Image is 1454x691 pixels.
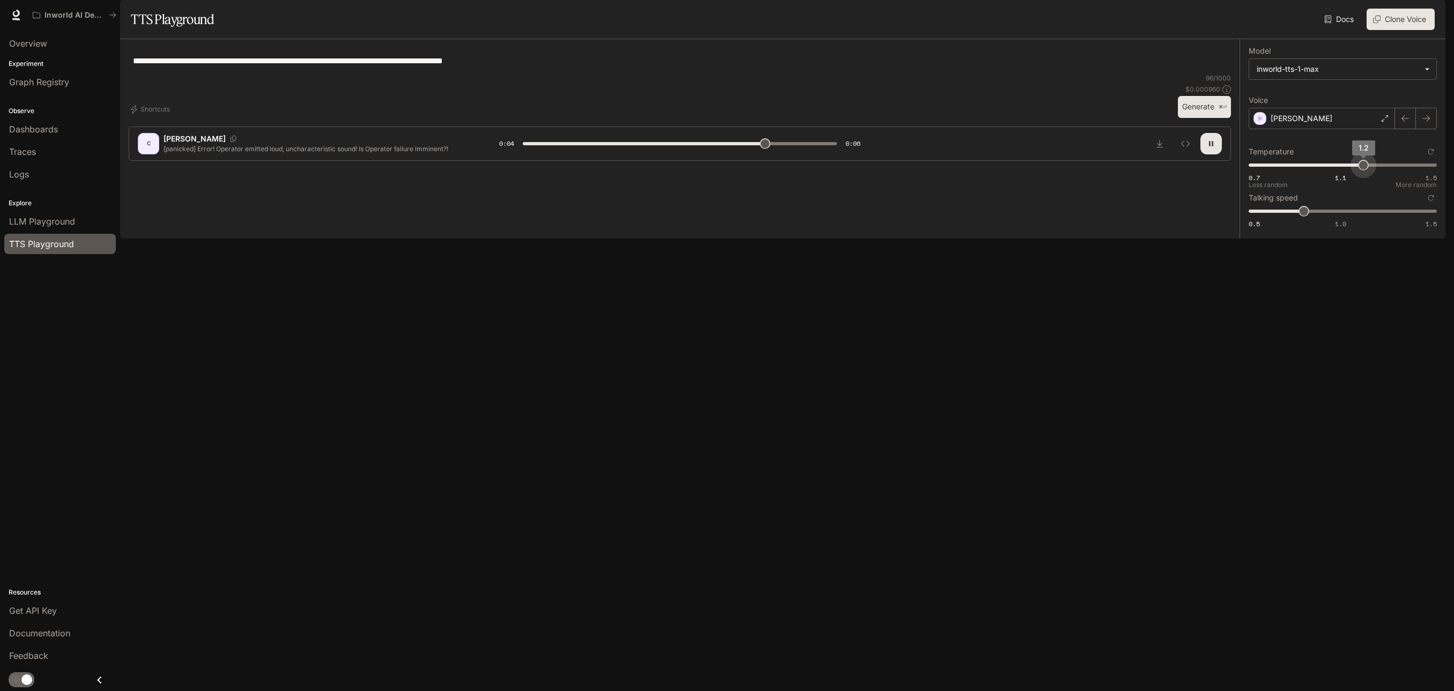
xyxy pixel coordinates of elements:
[1249,47,1271,55] p: Model
[1335,173,1346,182] span: 1.1
[44,11,105,20] p: Inworld AI Demos
[129,101,174,118] button: Shortcuts
[1335,219,1346,228] span: 1.0
[164,144,473,153] p: [panicked] Error! Operator emitted loud, uncharacteristic sound! Is Operator failure imminent?!
[1426,173,1437,182] span: 1.5
[845,138,860,149] span: 0:06
[1367,9,1435,30] button: Clone Voice
[1359,143,1369,152] span: 1.2
[1425,192,1437,204] button: Reset to default
[1249,148,1294,155] p: Temperature
[1249,173,1260,182] span: 0.7
[131,9,214,30] h1: TTS Playground
[1271,113,1332,124] p: [PERSON_NAME]
[1426,219,1437,228] span: 1.5
[140,135,157,152] div: C
[1257,64,1419,75] div: inworld-tts-1-max
[1249,219,1260,228] span: 0.5
[1206,73,1231,83] p: 96 / 1000
[1249,182,1288,188] p: Less random
[1149,133,1170,154] button: Download audio
[1219,104,1227,110] p: ⌘⏎
[1425,146,1437,158] button: Reset to default
[28,4,121,26] button: All workspaces
[1249,194,1298,202] p: Talking speed
[1178,96,1231,118] button: Generate⌘⏎
[499,138,514,149] span: 0:04
[164,133,226,144] p: [PERSON_NAME]
[1396,182,1437,188] p: More random
[1322,9,1358,30] a: Docs
[226,136,241,142] button: Copy Voice ID
[1249,96,1268,104] p: Voice
[1249,59,1436,79] div: inworld-tts-1-max
[1175,133,1196,154] button: Inspect
[1185,85,1220,94] p: $ 0.000960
